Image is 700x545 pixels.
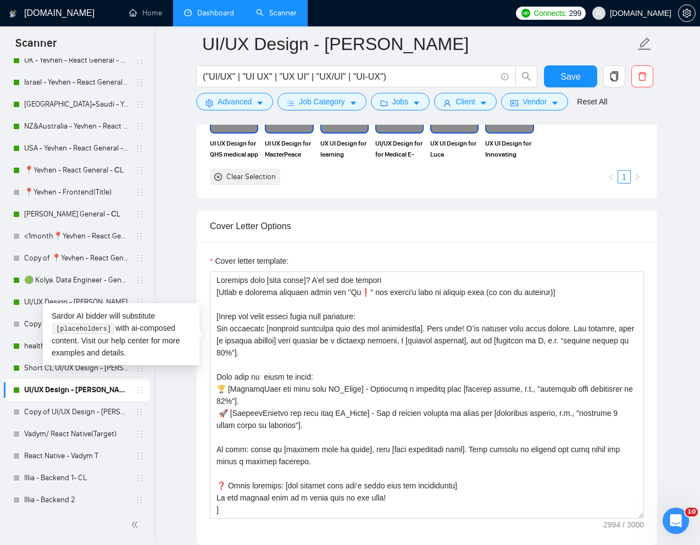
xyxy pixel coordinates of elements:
span: holder [135,210,144,219]
span: info-circle [501,73,508,80]
a: USA - Yevhen - React General - СL [24,137,129,159]
button: idcardVendorcaret-down [501,93,568,110]
span: holder [135,166,144,175]
span: Save [560,70,580,84]
span: holder [135,232,144,241]
a: Israel - Yevhen - React General - СL [24,71,129,93]
a: 🟢 Kolya. Data Engineer - General [24,269,129,291]
span: holder [135,474,144,482]
span: Advanced [218,96,252,108]
div: Cover Letter Options [210,210,644,242]
span: UI/UX Design for for Medical E-Learning Platform | UI UX Designer [375,138,424,160]
a: Illia - Backend 2 [24,489,129,511]
input: Search Freelance Jobs... [203,70,496,84]
a: 📍Yevhen - React General - СL [24,159,129,181]
button: search [515,65,537,87]
span: search [516,71,537,81]
span: copy [604,71,625,81]
span: caret-down [349,99,357,107]
span: double-left [131,519,142,530]
a: setting [678,9,696,18]
span: holder [135,78,144,87]
span: Job Category [299,96,345,108]
span: Jobs [392,96,409,108]
a: 📍Yevhen - Frontend(Title) [24,181,129,203]
a: [PERSON_NAME] General - СL [24,203,129,225]
span: bars [287,99,295,107]
span: right [634,174,641,180]
textarea: Cover letter template: [210,271,644,519]
a: Short CL UI/UX Design - [PERSON_NAME] [24,357,129,379]
span: setting [205,99,213,107]
a: Reset All [577,96,607,108]
input: Scanner name... [202,30,635,58]
span: UX UI Design for learning platform Medvis [320,138,369,160]
a: <1month📍Yevhen - React General - СL [24,225,129,247]
span: edit [637,37,652,51]
span: holder [135,276,144,285]
a: Vadym/ React Native(Target) [24,423,129,445]
span: holder [135,364,144,372]
span: holder [135,386,144,394]
a: Copy of UI/UX Design - [PERSON_NAME] [24,313,129,335]
div: Clear Selection [226,171,276,183]
iframe: Intercom live chat [663,508,689,534]
span: setting [679,9,695,18]
span: 10 [685,508,698,516]
li: Next Page [631,170,644,183]
a: Copy of UI/UX Design - [PERSON_NAME] [24,401,129,423]
button: left [604,170,618,183]
span: left [608,174,614,180]
span: user [443,99,451,107]
span: delete [632,71,653,81]
button: delete [631,65,653,87]
button: barsJob Categorycaret-down [277,93,366,110]
span: caret-down [413,99,420,107]
span: Scanner [7,35,65,58]
a: searchScanner [256,8,297,18]
span: holder [135,298,144,307]
a: UI/UX Design - [PERSON_NAME] [24,379,129,401]
a: [GEOGRAPHIC_DATA]+Saudi - Yevhen - React General - СL [24,93,129,115]
span: UX UI Design for Luca educational platform [430,138,479,160]
span: holder [135,122,144,131]
span: Vendor [523,96,547,108]
span: UI UX Design for QHS medical app and landing page | UI UX Designer [210,138,258,160]
a: Copy of 📍Yevhen - React General - СL [24,247,129,269]
span: holder [135,144,144,153]
span: holder [135,254,144,263]
span: UX UI Design for Innovating Recruitment Solutions StreamTalent [485,138,534,160]
a: Illia - Backend 1- CL [24,467,129,489]
span: caret-down [551,99,559,107]
label: Cover letter template: [210,255,288,267]
button: right [631,170,644,183]
span: holder [135,452,144,460]
a: healthcare UI/UX Design - [PERSON_NAME] [24,335,129,357]
img: logo [9,5,17,23]
button: userClientcaret-down [434,93,497,110]
span: user [595,9,603,17]
span: UI UX Design for MasterPeace Website | UI UX Designer [265,138,313,160]
span: close-circle [214,173,222,181]
a: React Native - Vadym T [24,445,129,467]
li: 1 [618,170,631,183]
span: caret-down [480,99,487,107]
button: settingAdvancedcaret-down [196,93,273,110]
a: dashboardDashboard [184,8,234,18]
button: setting [678,4,696,22]
div: Sardor AI bidder will substitute with ai-composed content. Visit our for more examples and details. [43,303,199,365]
a: NZ&Australia - Yevhen - React General - СL [24,115,129,137]
a: homeHome [129,8,162,18]
span: holder [135,408,144,416]
span: holder [135,56,144,65]
span: folder [380,99,388,107]
span: holder [135,496,144,504]
span: 299 [569,7,581,19]
span: caret-down [256,99,264,107]
span: holder [135,188,144,197]
span: holder [135,100,144,109]
button: copy [603,65,625,87]
button: folderJobscaret-down [371,93,430,110]
li: Previous Page [604,170,618,183]
span: Connects: [534,7,566,19]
